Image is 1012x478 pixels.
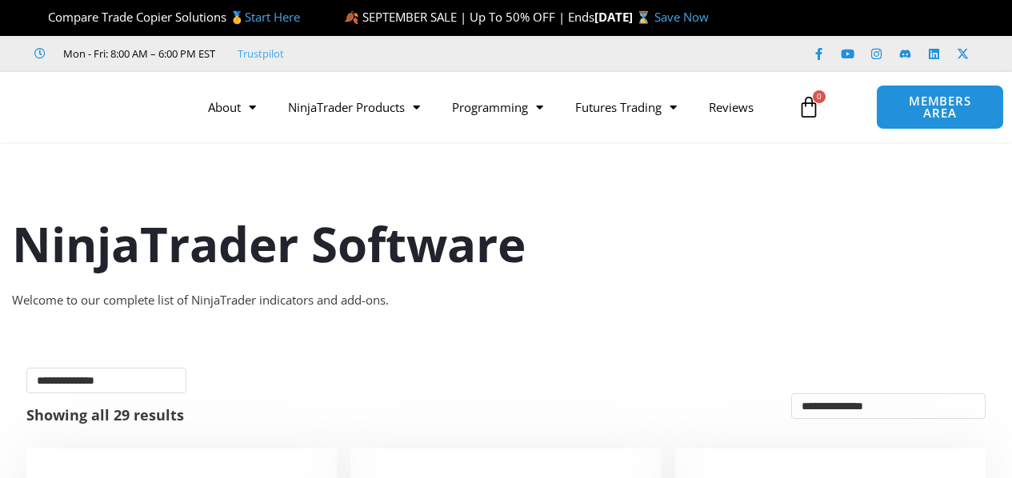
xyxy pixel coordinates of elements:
[774,84,844,130] a: 0
[192,89,272,125] a: About
[192,89,790,125] nav: Menu
[654,9,709,25] a: Save Now
[26,408,184,422] p: Showing all 29 results
[594,9,654,25] strong: [DATE] ⌛
[693,89,770,125] a: Reviews
[12,210,1000,277] h1: NinjaTrader Software
[59,44,215,63] span: Mon - Fri: 8:00 AM – 6:00 PM EST
[12,289,1000,312] div: Welcome to our complete list of NinjaTrader indicators and add-ons.
[245,9,300,25] a: Start Here
[344,9,594,25] span: 🍂 SEPTEMBER SALE | Up To 50% OFF | Ends
[15,78,187,136] img: LogoAI | Affordable Indicators – NinjaTrader
[559,89,693,125] a: Futures Trading
[893,95,986,119] span: MEMBERS AREA
[436,89,559,125] a: Programming
[876,85,1003,129] a: MEMBERS AREA
[35,11,47,23] img: 🏆
[272,89,436,125] a: NinjaTrader Products
[813,90,826,103] span: 0
[791,393,986,419] select: Shop order
[34,9,300,25] span: Compare Trade Copier Solutions 🥇
[238,44,284,63] a: Trustpilot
